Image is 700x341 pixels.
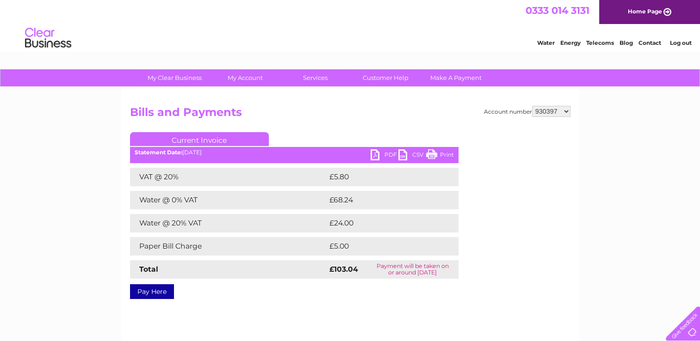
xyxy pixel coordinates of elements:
a: Telecoms [586,39,614,46]
a: My Clear Business [136,69,213,86]
a: CSV [398,149,426,163]
a: Customer Help [347,69,424,86]
a: Log out [669,39,691,46]
td: Water @ 0% VAT [130,191,327,209]
a: Print [426,149,454,163]
a: Blog [619,39,633,46]
td: Paper Bill Charge [130,237,327,256]
td: £5.80 [327,168,437,186]
div: [DATE] [130,149,458,156]
strong: Total [139,265,158,274]
a: Services [277,69,353,86]
a: Current Invoice [130,132,269,146]
td: £24.00 [327,214,440,232]
h2: Bills and Payments [130,106,570,123]
a: Energy [560,39,581,46]
a: Contact [638,39,661,46]
div: Clear Business is a trading name of Verastar Limited (registered in [GEOGRAPHIC_DATA] No. 3667643... [132,5,569,45]
a: PDF [371,149,398,163]
a: Pay Here [130,284,174,299]
div: Account number [484,106,570,117]
a: 0333 014 3131 [526,5,589,16]
a: My Account [207,69,283,86]
img: logo.png [25,24,72,52]
td: Water @ 20% VAT [130,214,327,232]
strong: £103.04 [329,265,358,274]
td: £68.24 [327,191,440,209]
td: Payment will be taken on or around [DATE] [366,260,458,279]
td: £5.00 [327,237,437,256]
a: Water [537,39,555,46]
b: Statement Date: [135,149,182,156]
a: Make A Payment [418,69,494,86]
td: VAT @ 20% [130,168,327,186]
